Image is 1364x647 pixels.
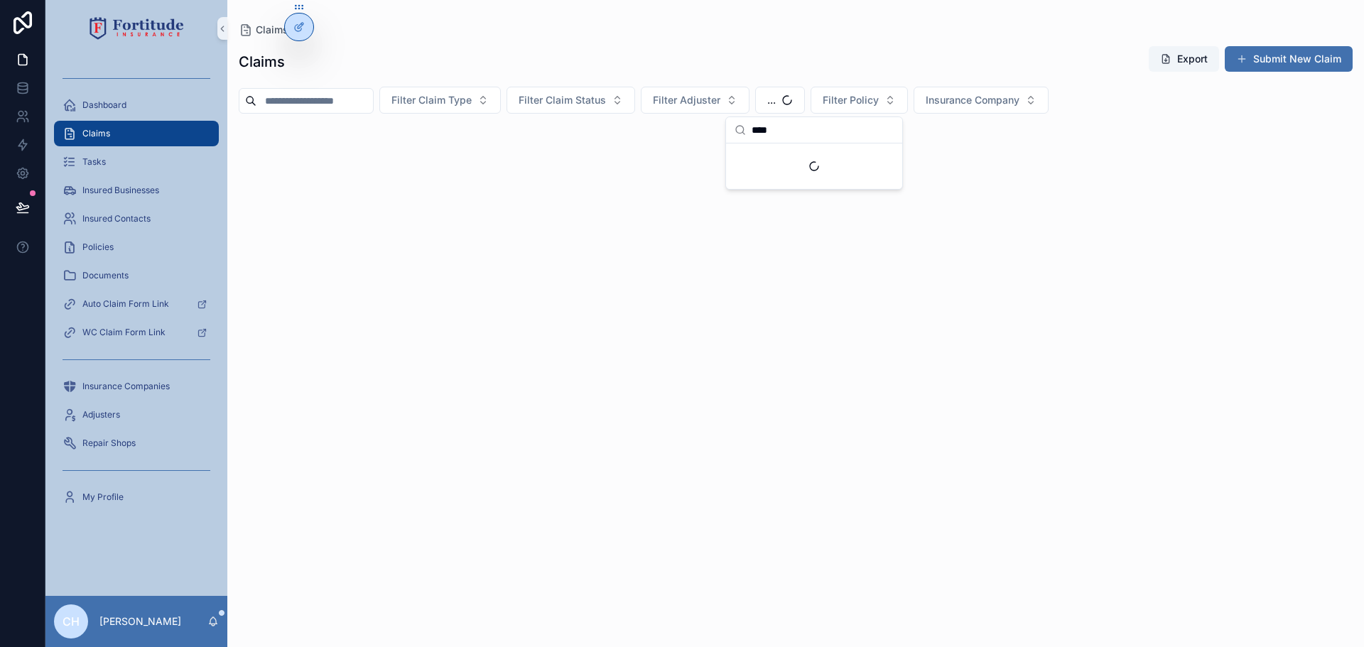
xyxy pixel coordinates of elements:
[239,52,285,72] h1: Claims
[54,320,219,345] a: WC Claim Form Link
[256,23,288,37] span: Claims
[82,381,170,392] span: Insurance Companies
[767,93,776,107] span: ...
[239,23,288,37] a: Claims
[54,291,219,317] a: Auto Claim Form Link
[914,87,1049,114] button: Select Button
[811,87,908,114] button: Select Button
[82,437,136,449] span: Repair Shops
[82,241,114,253] span: Policies
[82,185,159,196] span: Insured Businesses
[641,87,749,114] button: Select Button
[54,234,219,260] a: Policies
[391,93,472,107] span: Filter Claim Type
[54,484,219,510] a: My Profile
[54,121,219,146] a: Claims
[63,613,80,630] span: CH
[54,402,219,428] a: Adjusters
[54,178,219,203] a: Insured Businesses
[82,327,166,338] span: WC Claim Form Link
[54,374,219,399] a: Insurance Companies
[653,93,720,107] span: Filter Adjuster
[1149,46,1219,72] button: Export
[54,149,219,175] a: Tasks
[379,87,501,114] button: Select Button
[82,409,120,420] span: Adjusters
[82,128,110,139] span: Claims
[926,93,1019,107] span: Insurance Company
[82,298,169,310] span: Auto Claim Form Link
[82,99,126,111] span: Dashboard
[54,206,219,232] a: Insured Contacts
[726,143,902,189] div: Suggestions
[45,57,227,528] div: scrollable content
[99,614,181,629] p: [PERSON_NAME]
[82,491,124,503] span: My Profile
[1225,46,1353,72] button: Submit New Claim
[82,213,151,224] span: Insured Contacts
[519,93,606,107] span: Filter Claim Status
[54,263,219,288] a: Documents
[54,430,219,456] a: Repair Shops
[54,92,219,118] a: Dashboard
[82,156,106,168] span: Tasks
[823,93,879,107] span: Filter Policy
[90,17,184,40] img: App logo
[507,87,635,114] button: Select Button
[82,270,129,281] span: Documents
[755,87,805,114] button: Select Button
